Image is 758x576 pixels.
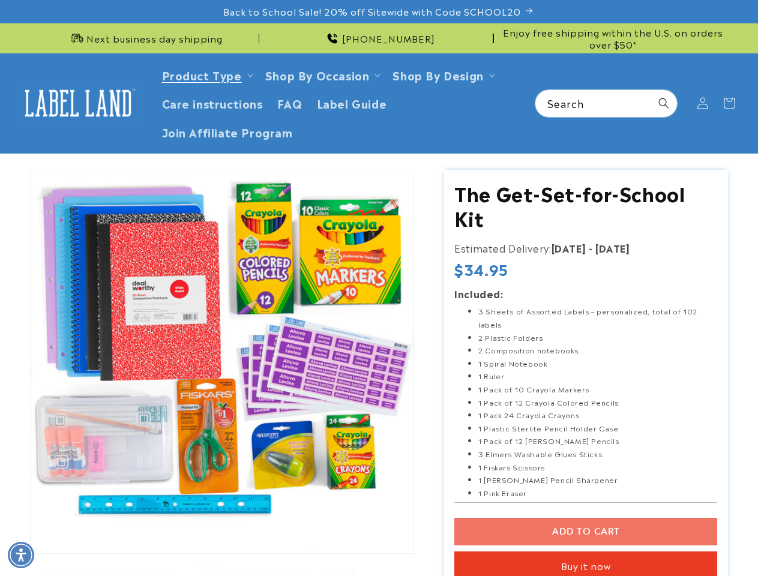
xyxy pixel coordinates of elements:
[155,118,300,146] a: Join Affiliate Program
[162,67,242,83] a: Product Type
[454,239,717,257] p: Estimated Delivery:
[454,286,503,301] strong: Included:
[258,61,386,89] summary: Shop By Occasion
[478,331,717,344] li: 2 Plastic Folders
[393,67,483,83] a: Shop By Design
[478,409,717,422] li: 1 Pack 24 Crayola Crayons
[162,96,263,110] span: Care instructions
[499,23,728,53] div: Announcement
[264,23,493,53] div: Announcement
[651,90,677,116] button: Search
[342,32,435,44] span: [PHONE_NUMBER]
[270,89,310,117] a: FAQ
[8,542,34,568] div: Accessibility Menu
[478,396,717,409] li: 1 Pack of 12 Crayola Colored Pencils
[155,61,258,89] summary: Product Type
[86,32,223,44] span: Next business day shipping
[589,241,593,255] strong: -
[478,357,717,370] li: 1 Spiral Notebook
[310,89,394,117] a: Label Guide
[478,461,717,474] li: 1 Fiskars Scissors
[14,80,143,126] a: Label Land
[277,96,302,110] span: FAQ
[162,125,293,139] span: Join Affiliate Program
[30,23,259,53] div: Announcement
[595,241,630,255] strong: [DATE]
[499,26,728,50] span: Enjoy free shipping within the U.S. on orders over $50*
[478,383,717,396] li: 1 Pack of 10 Crayola Markers
[317,96,387,110] span: Label Guide
[478,305,717,331] li: 3 Sheets of Assorted Labels – personalized, total of 102 labels
[265,68,370,82] span: Shop By Occasion
[454,260,508,278] span: $34.95
[478,434,717,448] li: 1 Pack of 12 [PERSON_NAME] Pencils
[478,370,717,383] li: 1 Ruler
[552,241,586,255] strong: [DATE]
[223,5,521,17] span: Back to School Sale! 20% off Sitewide with Code SCHOOL20
[385,61,499,89] summary: Shop By Design
[478,473,717,487] li: 1 [PERSON_NAME] Pencil Sharpener
[18,85,138,122] img: Label Land
[478,448,717,461] li: 3 Elmers Washable Glues Sticks
[478,344,717,357] li: 2 Composition notebooks
[155,89,270,117] a: Care instructions
[454,181,717,230] h1: The Get-Set-for-School Kit
[478,422,717,435] li: 1 Plastic Sterlite Pencil Holder Case
[478,487,717,500] li: 1 Pink Eraser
